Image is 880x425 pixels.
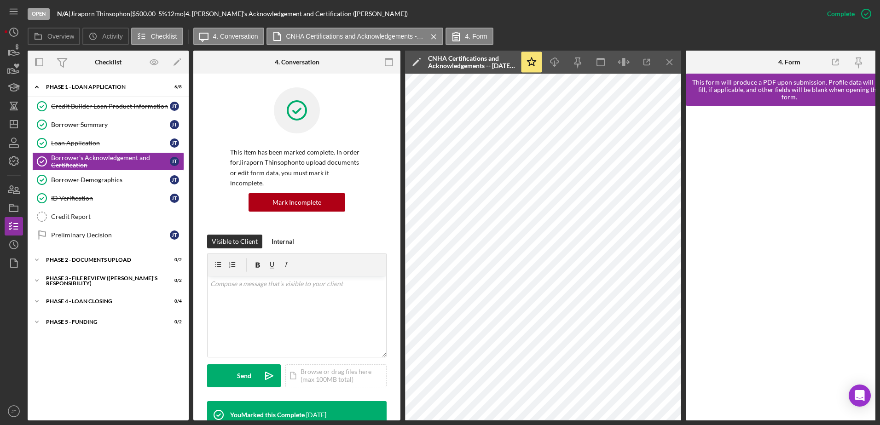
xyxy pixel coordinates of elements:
[266,28,443,45] button: CNHA Certifications and Acknowledgements -- [DATE] 09_25pm.pdf
[32,189,184,207] a: ID VerificationJT
[849,385,871,407] div: Open Intercom Messenger
[51,139,170,147] div: Loan Application
[70,10,132,17] div: Jiraporn Thinsophon |
[57,10,70,17] div: |
[170,120,179,129] div: J T
[170,157,179,166] div: J T
[165,299,182,304] div: 0 / 4
[32,134,184,152] a: Loan ApplicationJT
[46,319,159,325] div: Phase 5 - Funding
[165,319,182,325] div: 0 / 2
[193,28,264,45] button: 4. Conversation
[51,231,170,239] div: Preliminary Decision
[207,235,262,248] button: Visible to Client
[51,213,184,220] div: Credit Report
[28,8,50,20] div: Open
[207,364,281,387] button: Send
[46,276,159,286] div: PHASE 3 - FILE REVIEW ([PERSON_NAME]'s Responsibility)
[46,84,159,90] div: Phase 1 - Loan Application
[102,33,122,40] label: Activity
[82,28,128,45] button: Activity
[212,235,258,248] div: Visible to Client
[237,364,251,387] div: Send
[51,121,170,128] div: Borrower Summary
[267,235,299,248] button: Internal
[51,103,170,110] div: Credit Builder Loan Product Information
[272,235,294,248] div: Internal
[286,33,424,40] label: CNHA Certifications and Acknowledgements -- [DATE] 09_25pm.pdf
[778,58,800,66] div: 4. Form
[306,411,326,419] time: 2025-08-16 00:36
[446,28,493,45] button: 4. Form
[167,10,184,17] div: 12 mo
[170,102,179,111] div: J T
[151,33,177,40] label: Checklist
[51,195,170,202] div: ID Verification
[170,138,179,148] div: J T
[32,97,184,115] a: Credit Builder Loan Product InformationJT
[131,28,183,45] button: Checklist
[28,28,80,45] button: Overview
[5,402,23,420] button: JT
[32,226,184,244] a: Preliminary DecisionJT
[51,176,170,184] div: Borrower Demographics
[47,33,74,40] label: Overview
[184,10,408,17] div: | 4. [PERSON_NAME]'s Acknowledgement and Certification ([PERSON_NAME])
[170,230,179,240] div: J T
[51,154,170,169] div: Borrower's Acknowledgement and Certification
[46,299,159,304] div: PHASE 4 - LOAN CLOSING
[32,152,184,171] a: Borrower's Acknowledgement and CertificationJT
[32,171,184,189] a: Borrower DemographicsJT
[170,194,179,203] div: J T
[230,411,305,419] div: You Marked this Complete
[170,175,179,184] div: J T
[165,278,182,283] div: 0 / 2
[165,84,182,90] div: 6 / 8
[272,193,321,212] div: Mark Incomplete
[230,147,364,189] p: This item has been marked complete. In order for Jiraporn Thinsophon to upload documents or edit ...
[95,58,122,66] div: Checklist
[57,10,69,17] b: N/A
[465,33,487,40] label: 4. Form
[132,10,158,17] div: $500.00
[158,10,167,17] div: 5 %
[12,409,17,414] text: JT
[818,5,875,23] button: Complete
[165,257,182,263] div: 0 / 2
[428,55,515,69] div: CNHA Certifications and Acknowledgements -- [DATE] 09_25pm.pdf
[32,207,184,226] a: Credit Report
[46,257,159,263] div: Phase 2 - DOCUMENTS UPLOAD
[827,5,855,23] div: Complete
[32,115,184,134] a: Borrower SummaryJT
[249,193,345,212] button: Mark Incomplete
[213,33,258,40] label: 4. Conversation
[275,58,319,66] div: 4. Conversation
